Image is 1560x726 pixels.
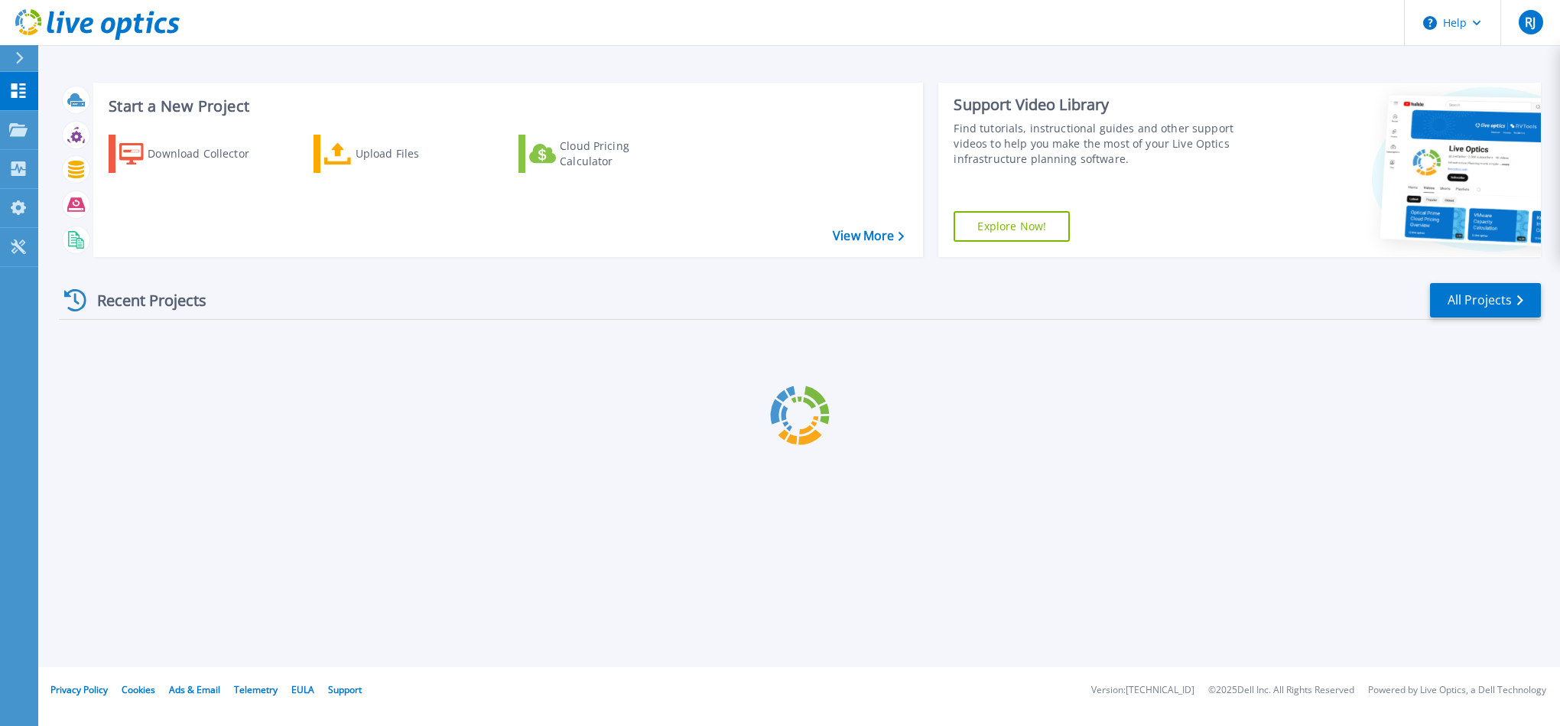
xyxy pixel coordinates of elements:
a: Explore Now! [954,211,1070,242]
li: Version: [TECHNICAL_ID] [1091,685,1194,695]
div: Download Collector [148,138,270,169]
li: Powered by Live Optics, a Dell Technology [1368,685,1546,695]
a: View More [833,229,904,243]
li: © 2025 Dell Inc. All Rights Reserved [1208,685,1354,695]
a: Ads & Email [169,683,220,696]
div: Find tutorials, instructional guides and other support videos to help you make the most of your L... [954,121,1262,167]
a: EULA [291,683,314,696]
h3: Start a New Project [109,98,904,115]
a: Upload Files [314,135,484,173]
a: Download Collector [109,135,279,173]
div: Recent Projects [59,282,227,319]
a: Support [328,683,362,696]
a: All Projects [1430,283,1541,317]
div: Cloud Pricing Calculator [560,138,682,169]
a: Privacy Policy [50,683,108,696]
a: Telemetry [234,683,278,696]
div: Support Video Library [954,95,1262,115]
span: RJ [1525,16,1536,28]
a: Cloud Pricing Calculator [518,135,689,173]
div: Upload Files [356,138,478,169]
a: Cookies [122,683,155,696]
